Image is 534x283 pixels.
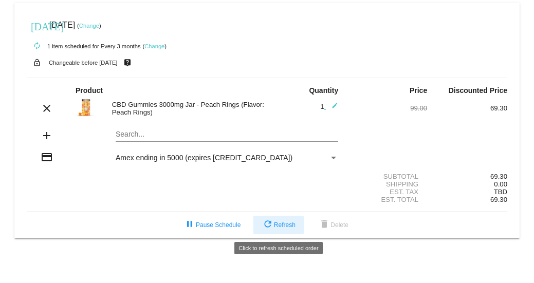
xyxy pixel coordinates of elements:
[31,20,43,32] mat-icon: [DATE]
[326,102,338,115] mat-icon: edit
[253,216,304,234] button: Refresh
[262,221,296,229] span: Refresh
[494,180,507,188] span: 0.00
[27,43,141,49] small: 1 item scheduled for Every 3 months
[410,86,427,95] strong: Price
[262,219,274,231] mat-icon: refresh
[142,43,167,49] small: ( )
[347,188,427,196] div: Est. Tax
[183,221,241,229] span: Pause Schedule
[41,102,53,115] mat-icon: clear
[76,97,96,118] img: Peach-Rings-3000.jpg
[116,154,292,162] span: Amex ending in 5000 (expires [CREDIT_CARD_DATA])
[31,56,43,69] mat-icon: lock_open
[116,154,338,162] mat-select: Payment Method
[49,60,118,66] small: Changeable before [DATE]
[41,129,53,142] mat-icon: add
[347,173,427,180] div: Subtotal
[144,43,164,49] a: Change
[183,219,196,231] mat-icon: pause
[41,151,53,163] mat-icon: credit_card
[347,196,427,203] div: Est. Total
[427,173,507,180] div: 69.30
[309,86,338,95] strong: Quantity
[175,216,249,234] button: Pause Schedule
[79,23,99,29] a: Change
[107,101,267,116] div: CBD Gummies 3000mg Jar - Peach Rings (Flavor: Peach Rings)
[76,86,103,95] strong: Product
[318,221,348,229] span: Delete
[320,103,338,110] span: 1
[494,188,507,196] span: TBD
[318,219,330,231] mat-icon: delete
[310,216,357,234] button: Delete
[77,23,101,29] small: ( )
[121,56,134,69] mat-icon: live_help
[427,104,507,112] div: 69.30
[449,86,507,95] strong: Discounted Price
[347,104,427,112] div: 99.00
[347,180,427,188] div: Shipping
[116,130,338,139] input: Search...
[490,196,507,203] span: 69.30
[31,40,43,52] mat-icon: autorenew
